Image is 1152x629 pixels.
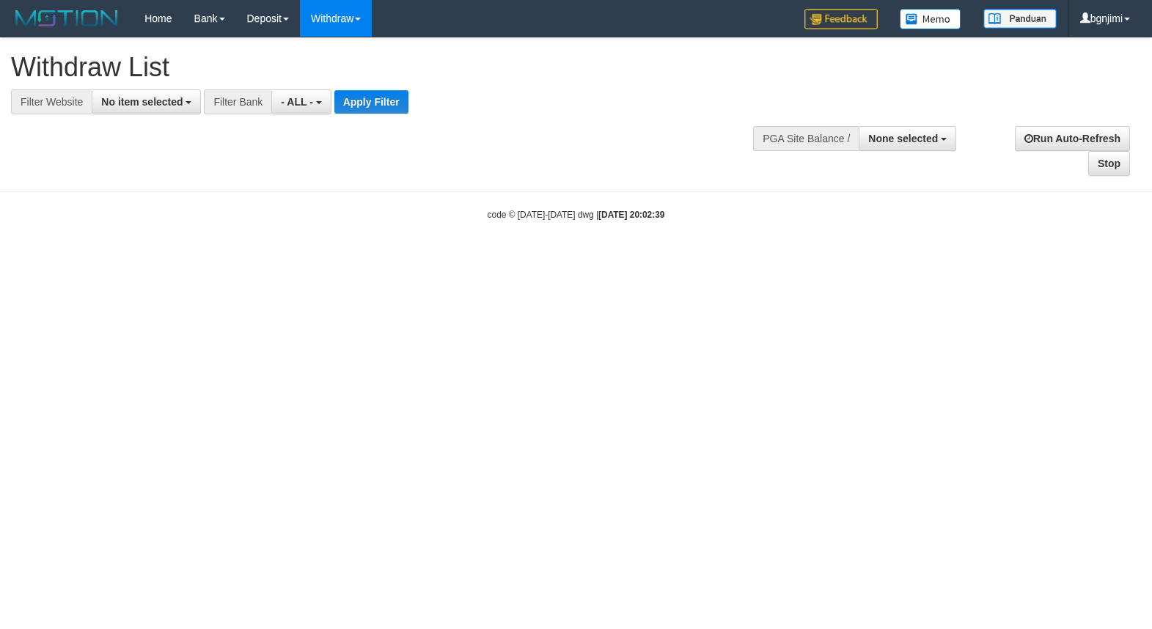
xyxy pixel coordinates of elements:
img: MOTION_logo.png [11,7,122,29]
button: No item selected [92,89,201,114]
a: Stop [1088,151,1130,176]
img: Button%20Memo.svg [900,9,961,29]
h1: Withdraw List [11,53,753,82]
div: Filter Bank [204,89,271,114]
small: code © [DATE]-[DATE] dwg | [488,210,665,220]
img: panduan.png [983,9,1057,29]
button: Apply Filter [334,90,408,114]
span: None selected [868,133,938,144]
span: No item selected [101,96,183,108]
a: Run Auto-Refresh [1015,126,1130,151]
strong: [DATE] 20:02:39 [598,210,664,220]
div: Filter Website [11,89,92,114]
div: PGA Site Balance / [753,126,859,151]
button: - ALL - [271,89,331,114]
span: - ALL - [281,96,313,108]
button: None selected [859,126,956,151]
img: Feedback.jpg [804,9,878,29]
